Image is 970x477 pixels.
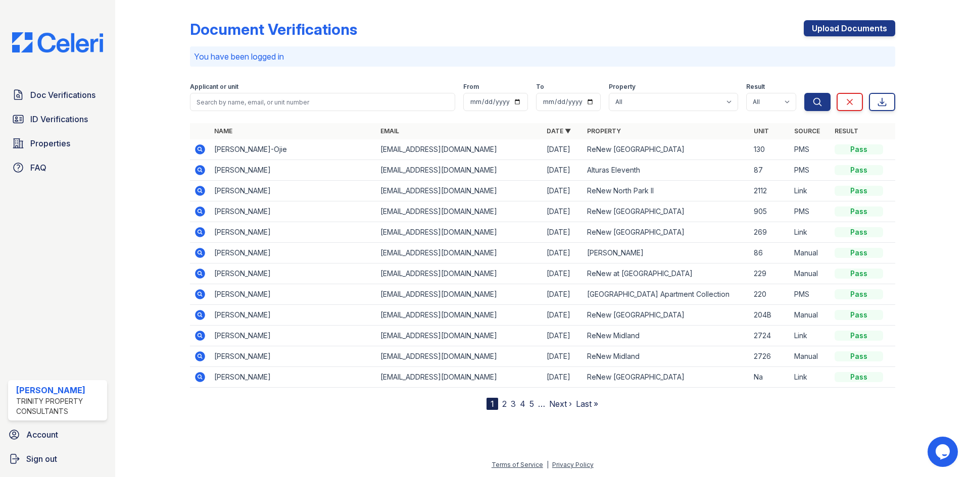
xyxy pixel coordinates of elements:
td: [DATE] [543,326,583,346]
div: Pass [835,310,883,320]
label: Applicant or unit [190,83,238,91]
td: [GEOGRAPHIC_DATA] Apartment Collection [583,284,749,305]
td: ReNew [GEOGRAPHIC_DATA] [583,201,749,222]
div: Pass [835,206,883,217]
input: Search by name, email, or unit number [190,93,455,111]
div: Pass [835,186,883,196]
span: … [538,398,545,410]
div: Document Verifications [190,20,357,38]
td: 229 [750,263,790,284]
td: [EMAIL_ADDRESS][DOMAIN_NAME] [376,346,543,367]
td: ReNew [GEOGRAPHIC_DATA] [583,222,749,243]
td: [PERSON_NAME] [210,201,376,222]
a: Last » [576,399,598,409]
a: Properties [8,133,107,153]
div: Pass [835,372,883,382]
td: [DATE] [543,181,583,201]
td: ReNew [GEOGRAPHIC_DATA] [583,367,749,388]
a: Next › [549,399,572,409]
td: [DATE] [543,243,583,263]
td: Manual [790,263,831,284]
td: 130 [750,139,790,160]
td: [EMAIL_ADDRESS][DOMAIN_NAME] [376,367,543,388]
a: Date ▼ [547,127,571,135]
td: PMS [790,284,831,305]
td: [PERSON_NAME] [210,284,376,305]
td: 204B [750,305,790,326]
a: Account [4,425,111,445]
span: FAQ [30,162,46,174]
td: [EMAIL_ADDRESS][DOMAIN_NAME] [376,201,543,222]
td: [PERSON_NAME] [210,243,376,263]
td: PMS [790,201,831,222]
a: 4 [520,399,525,409]
td: [DATE] [543,263,583,284]
td: [PERSON_NAME] [210,181,376,201]
td: 2724 [750,326,790,346]
td: PMS [790,160,831,181]
span: Account [26,429,58,441]
td: ReNew at [GEOGRAPHIC_DATA] [583,263,749,284]
td: [EMAIL_ADDRESS][DOMAIN_NAME] [376,326,543,346]
td: Na [750,367,790,388]
td: [PERSON_NAME] [583,243,749,263]
td: Manual [790,346,831,367]
td: [DATE] [543,222,583,243]
td: [EMAIL_ADDRESS][DOMAIN_NAME] [376,160,543,181]
td: [PERSON_NAME] [210,263,376,284]
p: You have been logged in [194,50,891,63]
a: ID Verifications [8,109,107,129]
td: 2112 [750,181,790,201]
div: Pass [835,144,883,154]
div: Pass [835,248,883,258]
label: From [463,83,479,91]
span: ID Verifications [30,113,88,125]
td: [DATE] [543,367,583,388]
td: [PERSON_NAME] [210,222,376,243]
div: | [547,461,549,468]
td: [EMAIL_ADDRESS][DOMAIN_NAME] [376,222,543,243]
td: [PERSON_NAME] [210,346,376,367]
a: 3 [511,399,516,409]
td: [DATE] [543,346,583,367]
a: Source [794,127,820,135]
iframe: chat widget [928,437,960,467]
td: [EMAIL_ADDRESS][DOMAIN_NAME] [376,139,543,160]
td: Link [790,367,831,388]
td: Manual [790,305,831,326]
td: ReNew [GEOGRAPHIC_DATA] [583,305,749,326]
td: [DATE] [543,284,583,305]
td: [PERSON_NAME] [210,326,376,346]
a: 2 [502,399,507,409]
a: Doc Verifications [8,85,107,105]
div: Pass [835,227,883,237]
td: [PERSON_NAME]-Ojie [210,139,376,160]
td: [EMAIL_ADDRESS][DOMAIN_NAME] [376,181,543,201]
a: Property [587,127,621,135]
td: Link [790,326,831,346]
label: Property [609,83,636,91]
button: Sign out [4,449,111,469]
div: Pass [835,331,883,341]
td: ReNew [GEOGRAPHIC_DATA] [583,139,749,160]
td: ReNew North Park II [583,181,749,201]
td: [DATE] [543,139,583,160]
td: [DATE] [543,305,583,326]
div: [PERSON_NAME] [16,384,103,396]
label: Result [746,83,765,91]
a: Email [380,127,399,135]
td: [PERSON_NAME] [210,305,376,326]
span: Sign out [26,453,57,465]
td: [PERSON_NAME] [210,160,376,181]
td: 220 [750,284,790,305]
td: 905 [750,201,790,222]
label: To [536,83,544,91]
span: Doc Verifications [30,89,95,101]
span: Properties [30,137,70,149]
img: CE_Logo_Blue-a8612792a0a2168367f1c8372b55b34899dd931a85d93a1a3d3e32e68fde9ad4.png [4,32,111,52]
td: [EMAIL_ADDRESS][DOMAIN_NAME] [376,305,543,326]
td: ReNew Midland [583,326,749,346]
td: [EMAIL_ADDRESS][DOMAIN_NAME] [376,243,543,263]
div: Pass [835,165,883,175]
a: Result [835,127,858,135]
